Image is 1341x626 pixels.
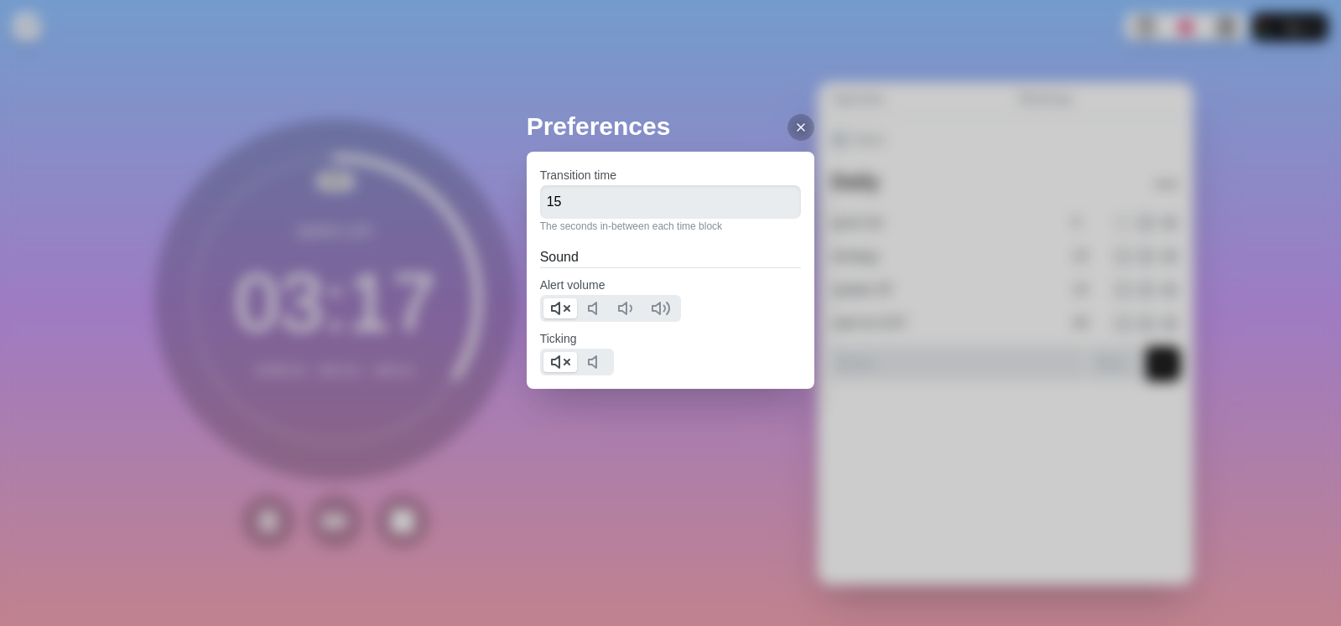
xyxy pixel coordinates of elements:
label: Transition time [540,168,616,182]
label: Alert volume [540,278,606,292]
p: The seconds in-between each time block [540,219,802,234]
label: Ticking [540,332,577,345]
h2: Preferences [527,107,815,145]
h2: Sound [540,247,802,267]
